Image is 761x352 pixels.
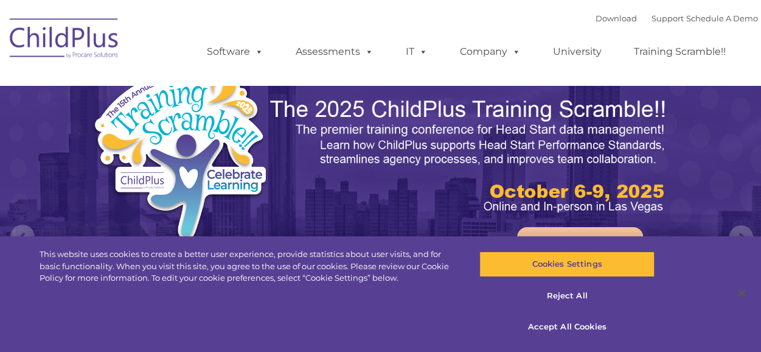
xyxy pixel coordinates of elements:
[479,283,655,309] button: Reject All
[728,280,755,306] button: Close
[4,10,125,71] img: ChildPlus by Procare Solutions
[479,252,655,277] button: Cookies Settings
[622,40,738,64] a: Training Scramble!!
[541,40,614,64] a: University
[479,314,655,340] button: Accept All Cookies
[283,40,386,64] a: Assessments
[517,227,643,261] a: Learn More
[195,40,276,64] a: Software
[686,13,758,23] a: Schedule A Demo
[652,13,684,23] a: Support
[40,248,457,284] div: This website uses cookies to create a better user experience, provide statistics about user visit...
[394,40,440,64] a: IT
[448,40,533,64] a: Company
[596,13,637,23] a: Download
[169,80,206,90] span: Last name
[596,13,758,23] font: |
[169,130,221,139] span: Phone number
